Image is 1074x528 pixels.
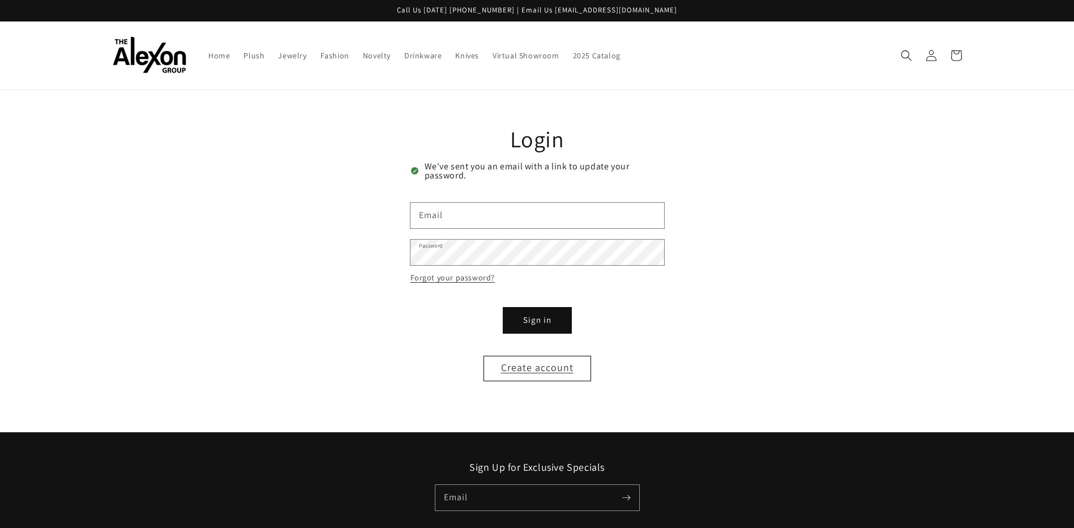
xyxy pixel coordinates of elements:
h3: We've sent you an email with a link to update your password. [410,162,664,180]
span: 2025 Catalog [573,50,621,61]
a: Plush [237,44,271,67]
a: Drinkware [397,44,448,67]
img: The Alexon Group [113,37,186,74]
a: Create account [483,356,591,381]
span: Drinkware [404,50,442,61]
span: Fashion [320,50,349,61]
a: Home [202,44,237,67]
a: Jewelry [271,44,313,67]
span: Knives [455,50,479,61]
h1: Login [410,124,664,154]
a: Novelty [356,44,397,67]
span: Home [208,50,230,61]
a: Virtual Showroom [486,44,566,67]
h2: Sign Up for Exclusive Specials [113,461,962,474]
a: Forgot your password? [410,271,495,285]
span: Novelty [363,50,391,61]
summary: Search [894,43,919,68]
a: Knives [448,44,486,67]
span: Jewelry [278,50,306,61]
span: Virtual Showroom [493,50,559,61]
button: Subscribe [614,485,639,510]
button: Sign in [503,308,571,333]
a: Fashion [314,44,356,67]
span: Plush [243,50,264,61]
a: 2025 Catalog [566,44,627,67]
